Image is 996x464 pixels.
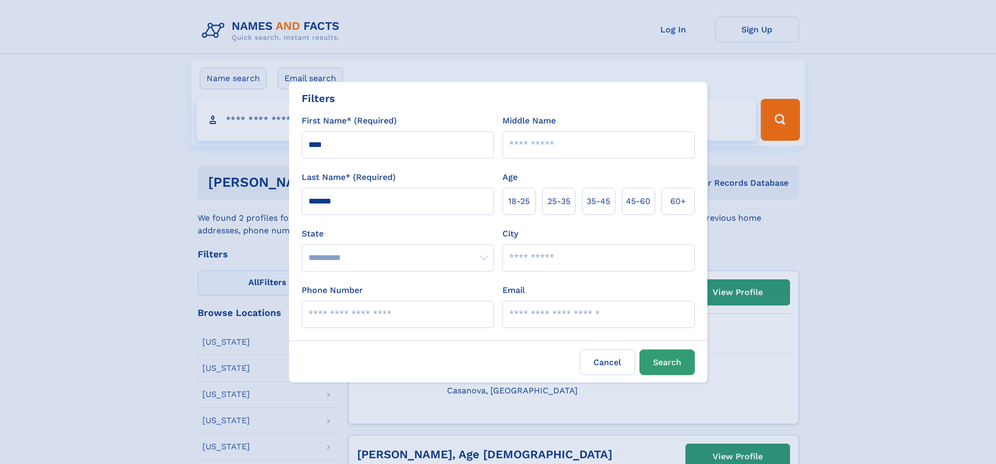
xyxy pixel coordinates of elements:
[502,228,518,240] label: City
[502,115,556,127] label: Middle Name
[580,349,635,375] label: Cancel
[547,195,570,208] span: 25‑35
[502,284,525,297] label: Email
[626,195,650,208] span: 45‑60
[670,195,686,208] span: 60+
[302,115,397,127] label: First Name* (Required)
[508,195,530,208] span: 18‑25
[587,195,610,208] span: 35‑45
[302,228,494,240] label: State
[302,90,335,106] div: Filters
[502,171,518,184] label: Age
[639,349,695,375] button: Search
[302,284,363,297] label: Phone Number
[302,171,396,184] label: Last Name* (Required)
